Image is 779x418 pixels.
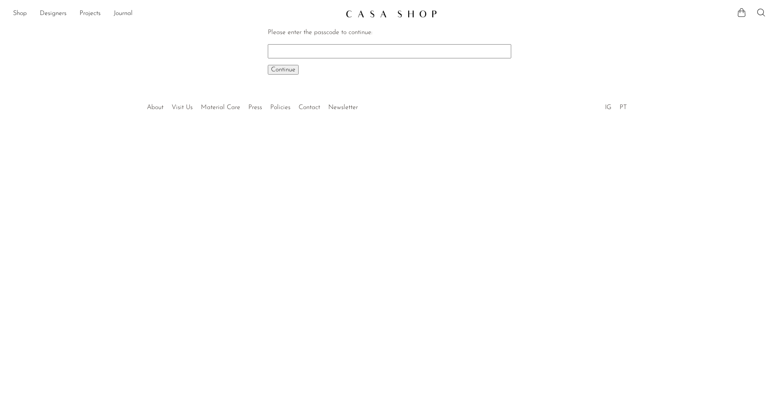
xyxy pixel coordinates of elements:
[13,9,27,19] a: Shop
[605,104,611,111] a: IG
[13,7,339,21] nav: Desktop navigation
[147,104,164,111] a: About
[601,98,631,113] ul: Social Medias
[143,98,362,113] ul: Quick links
[271,66,295,73] span: Continue
[248,104,262,111] a: Press
[80,9,101,19] a: Projects
[172,104,193,111] a: Visit Us
[270,104,291,111] a: Policies
[299,104,320,111] a: Contact
[268,65,299,75] button: Continue
[620,104,627,111] a: PT
[201,104,240,111] a: Material Care
[114,9,133,19] a: Journal
[268,29,372,36] label: Please enter the passcode to continue:
[13,7,339,21] ul: NEW HEADER MENU
[40,9,67,19] a: Designers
